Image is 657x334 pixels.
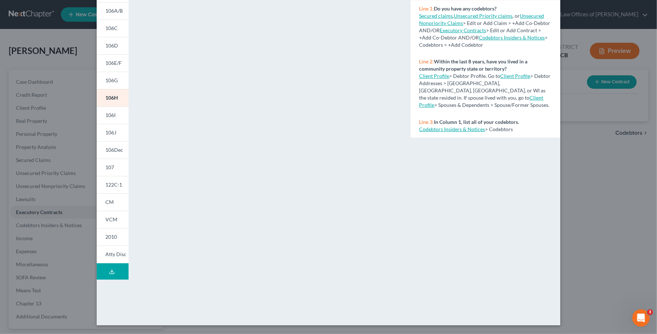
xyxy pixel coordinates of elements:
span: 106E/F [105,60,122,66]
span: 2010 [105,234,117,240]
span: > Edit or Add Claim > +Add Co-Debtor AND/OR [419,13,551,33]
span: , [419,13,454,19]
span: > Codebtors > +Add Codebtor [419,34,548,48]
span: 122C-1 [105,181,122,188]
a: 106G [97,72,129,89]
span: Line 1: [419,5,434,12]
strong: Within the last 8 years, have you lived in a community property state or territory? [419,58,528,72]
a: 106C [97,20,129,37]
a: Unsecured Priority claims [454,13,513,19]
iframe: Intercom live chat [632,309,650,327]
a: Codebtors Insiders & Notices [419,126,485,132]
a: 106Dec [97,141,129,159]
a: 106D [97,37,129,54]
span: Atty Disc [105,251,126,257]
strong: In Column 1, list all of your codebtors. [434,119,519,125]
span: Line 2: [419,58,434,64]
span: 106G [105,77,118,83]
span: 106I [105,112,116,118]
a: 106J [97,124,129,141]
span: 106Dec [105,147,123,153]
a: CM [97,193,129,211]
span: 106J [105,129,116,135]
a: VCM [97,211,129,228]
a: 107 [97,159,129,176]
a: Atty Disc [97,246,129,263]
span: 3 [647,309,653,315]
a: Client Profile [501,73,531,79]
a: 106I [97,107,129,124]
span: , or [454,13,520,19]
span: 106C [105,25,118,31]
span: Line 3: [419,119,434,125]
span: > Edit or Add Contract > +Add Co-Debtor AND/OR [419,27,541,41]
strong: Do you have any codebtors? [434,5,497,12]
span: VCM [105,216,117,222]
a: 2010 [97,228,129,246]
span: 106A/B [105,8,123,14]
span: 106H [105,95,118,101]
a: 106E/F [97,54,129,72]
span: > Debtor Profile. Go to [419,73,501,79]
a: Unsecured Nonpriority Claims [419,13,544,26]
a: Executory Contracts [440,27,486,33]
span: 106D [105,42,118,49]
a: Client Profile [419,73,449,79]
a: Secured claims [419,13,453,19]
a: 122C-1 [97,176,129,193]
a: 106H [97,89,129,107]
span: > Codebtors [485,126,513,132]
span: 107 [105,164,114,170]
a: 106A/B [97,2,129,20]
span: CM [105,199,114,205]
a: Codebtors Insiders & Notices [479,34,545,41]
